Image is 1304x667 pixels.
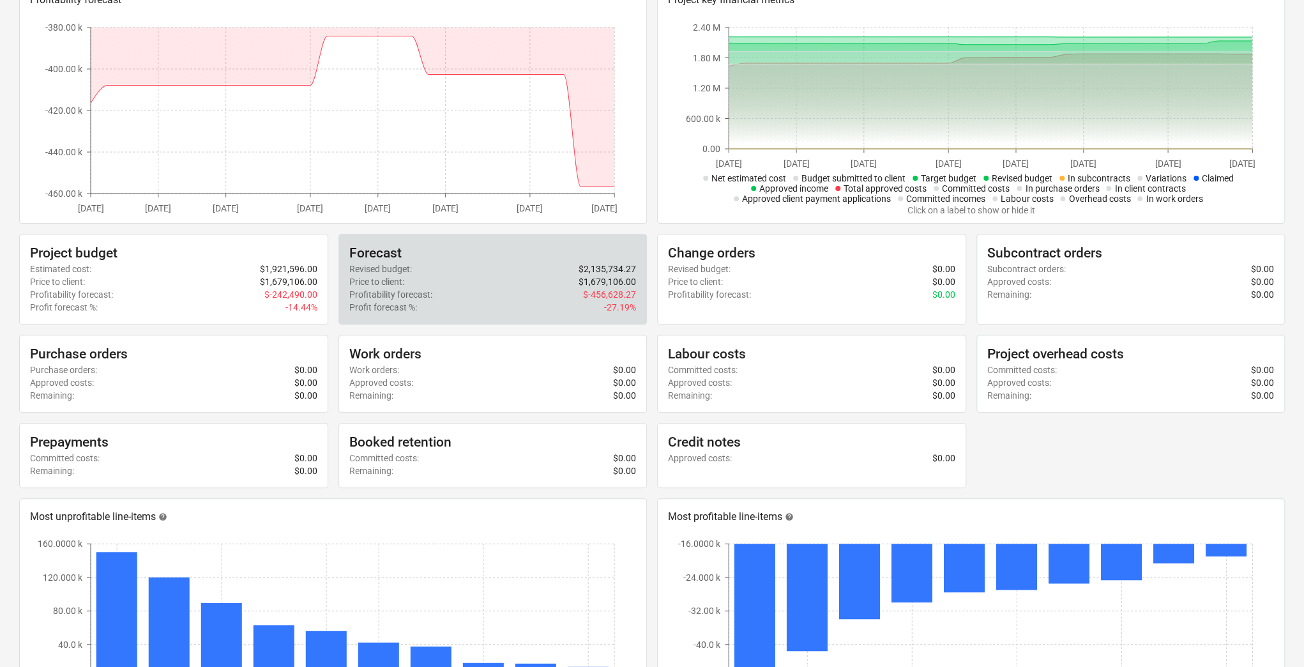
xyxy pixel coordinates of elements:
tspan: 600.00 k [686,113,721,123]
p: Approved costs : [349,376,413,389]
p: Approved costs : [987,376,1051,389]
iframe: Chat Widget [1240,606,1304,667]
span: Committed costs [942,183,1010,194]
tspan: 120.000 k [43,572,83,583]
p: $1,679,106.00 [260,275,317,288]
p: Click on a label to show or hide it [690,204,1252,217]
span: Approved client payment applications [742,194,891,204]
tspan: -420.00 k [45,105,83,116]
p: Profitability forecast : [30,288,113,301]
p: $1,921,596.00 [260,263,317,275]
p: Profit forecast % : [30,301,98,314]
p: Committed costs : [30,452,100,464]
p: $0.00 [1251,376,1274,389]
p: $0.00 [932,263,955,275]
p: Subcontract orders : [987,263,1066,275]
div: Most profitable line-items [668,509,1274,525]
tspan: [DATE] [1003,158,1029,169]
p: Price to client : [349,275,404,288]
tspan: [DATE] [783,158,809,169]
span: Budget submitted to client [801,173,906,183]
p: $0.00 [932,452,955,464]
p: $-456,628.27 [583,288,636,301]
span: Committed incomes [906,194,985,204]
tspan: [DATE] [591,203,617,213]
tspan: [DATE] [715,158,741,169]
tspan: [DATE] [432,203,459,213]
p: Committed costs : [987,364,1057,376]
p: $0.00 [932,376,955,389]
tspan: [DATE] [365,203,391,213]
p: Revised budget : [668,263,731,275]
p: Approved costs : [668,452,732,464]
p: Revised budget : [349,263,412,275]
p: Approved costs : [30,376,94,389]
tspan: -40.0 k [694,640,721,650]
p: $0.00 [613,464,636,477]
tspan: 2.40 M [693,22,720,33]
tspan: [DATE] [77,203,103,213]
span: In purchase orders [1025,183,1099,194]
tspan: [DATE] [1155,158,1181,169]
p: Remaining : [668,389,712,402]
p: Remaining : [349,389,393,402]
p: Price to client : [30,275,85,288]
div: Project budget [30,245,317,263]
tspan: 80.00 k [53,606,83,616]
p: Committed costs : [668,364,738,376]
p: $2,135,734.27 [579,263,636,275]
p: Approved costs : [668,376,732,389]
p: $0.00 [1251,364,1274,376]
tspan: -460.00 k [45,188,83,199]
p: Price to client : [668,275,723,288]
p: $0.00 [1251,288,1274,301]
p: Remaining : [349,464,393,477]
tspan: -24.000 k [683,572,721,583]
span: help [782,512,794,521]
tspan: [DATE] [935,158,961,169]
tspan: [DATE] [517,203,543,213]
tspan: 160.0000 k [38,539,83,549]
p: $0.00 [932,288,955,301]
p: Work orders : [349,364,399,376]
tspan: 1.80 M [693,52,720,63]
p: $1,679,106.00 [579,275,636,288]
span: Target budget [921,173,976,183]
span: Approved income [759,183,828,194]
p: $0.00 [294,364,317,376]
p: Remaining : [987,288,1031,301]
p: Approved costs : [987,275,1051,288]
p: $0.00 [294,452,317,464]
div: Forecast [349,245,637,263]
p: $0.00 [613,389,636,402]
div: Credit notes [668,434,955,452]
p: $0.00 [1251,389,1274,402]
span: Overhead costs [1068,194,1130,204]
tspan: -440.00 k [45,147,83,157]
div: Change orders [668,245,955,263]
p: Profitability forecast : [349,288,432,301]
tspan: [DATE] [851,158,877,169]
p: $0.00 [294,464,317,477]
tspan: [DATE] [297,203,323,213]
p: $-242,490.00 [264,288,317,301]
span: In client contracts [1114,183,1185,194]
tspan: 40.0 k [58,640,83,650]
p: Purchase orders : [30,364,97,376]
p: $0.00 [932,389,955,402]
p: Estimated cost : [30,263,91,275]
div: Booked retention [349,434,637,452]
tspan: [DATE] [1070,158,1096,169]
span: In subcontracts [1068,173,1130,183]
p: $0.00 [613,364,636,376]
p: $0.00 [1251,275,1274,288]
tspan: -400.00 k [45,64,83,74]
tspan: [DATE] [145,203,171,213]
p: -14.44% [285,301,317,314]
div: Most unprofitable line-items [30,509,636,525]
tspan: -380.00 k [45,22,83,33]
div: Prepayments [30,434,317,452]
span: Total approved costs [844,183,927,194]
tspan: [DATE] [213,203,239,213]
div: Project overhead costs [987,346,1275,364]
